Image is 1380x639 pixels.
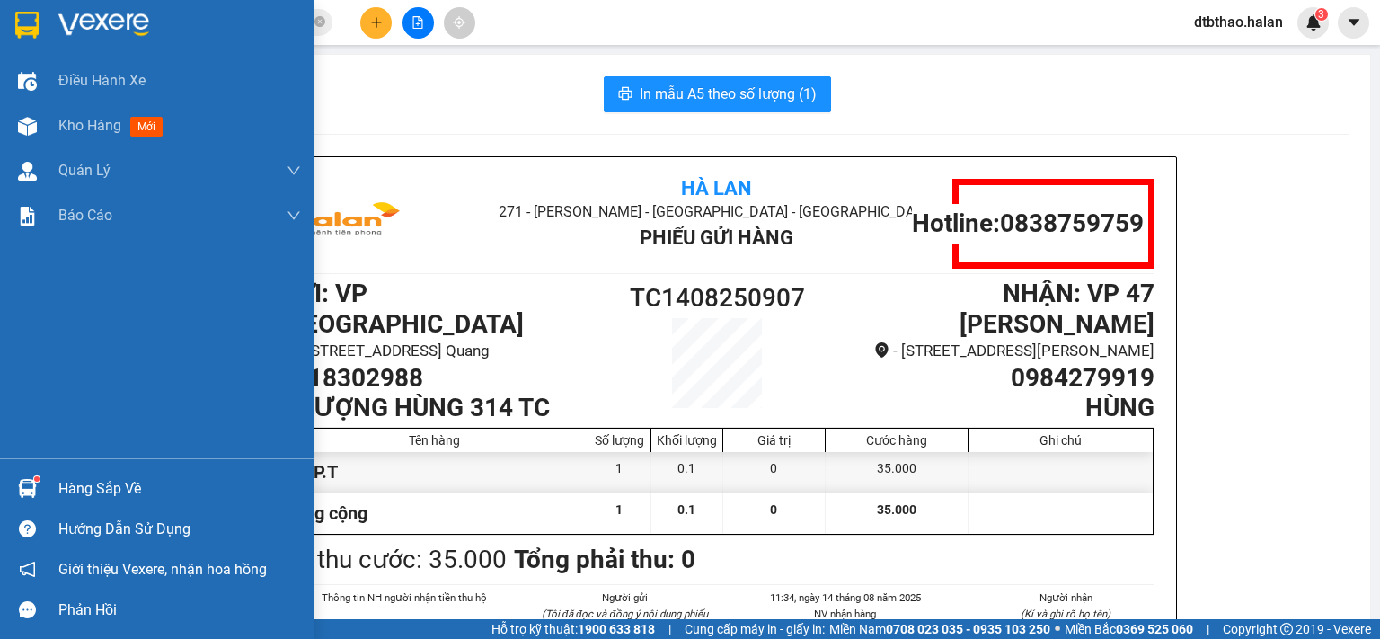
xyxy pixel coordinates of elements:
[281,452,588,493] div: PB P.T
[402,7,434,39] button: file-add
[168,44,751,67] li: 271 - [PERSON_NAME] - [GEOGRAPHIC_DATA] - [GEOGRAPHIC_DATA]
[18,162,37,181] img: warehouse-icon
[827,393,1154,423] h1: HÙNG
[279,393,607,423] h1: PHƯỢNG HÙNG 314 TC
[18,479,37,498] img: warehouse-icon
[58,475,301,502] div: Hàng sắp về
[19,561,36,578] span: notification
[279,363,607,394] h1: 0918302988
[18,207,37,226] img: solution-icon
[360,7,392,39] button: plus
[1318,8,1324,21] span: 3
[723,452,826,493] div: 0
[1065,619,1193,639] span: Miền Bắc
[1021,608,1110,620] i: (Kí và ghi rõ họ tên)
[314,14,325,31] span: close-circle
[58,558,267,581] span: Giới thiệu Vexere, nhận hoa hồng
[18,117,37,136] img: warehouse-icon
[877,502,916,517] span: 35.000
[770,502,777,517] span: 0
[411,16,424,29] span: file-add
[615,502,623,517] span: 1
[15,12,39,39] img: logo-vxr
[286,433,583,448] div: Tên hàng
[1116,622,1193,636] strong: 0369 525 060
[685,619,825,639] span: Cung cấp máy in - giấy in:
[593,433,646,448] div: Số lượng
[58,597,301,624] div: Phản hồi
[1180,11,1297,33] span: dtbthao.halan
[973,433,1148,448] div: Ghi chú
[588,452,651,493] div: 1
[681,177,752,200] b: Hà Lan
[314,16,325,27] span: close-circle
[977,590,1155,606] li: Người nhận
[279,339,607,363] li: - [STREET_ADDRESS] Quang
[22,122,267,182] b: GỬI : VP [GEOGRAPHIC_DATA]
[287,164,301,178] span: down
[58,516,301,543] div: Hướng dẫn sử dụng
[651,452,723,493] div: 0.1
[279,540,507,580] div: Đã thu cước : 35.000
[444,7,475,39] button: aim
[1346,14,1362,31] span: caret-down
[425,200,1008,223] li: 271 - [PERSON_NAME] - [GEOGRAPHIC_DATA] - [GEOGRAPHIC_DATA]
[640,226,793,249] b: Phiếu Gửi Hàng
[1207,619,1209,639] span: |
[58,159,111,182] span: Quản Lý
[286,502,367,524] span: Tổng cộng
[829,619,1050,639] span: Miền Nam
[677,502,695,517] span: 0.1
[756,590,934,606] li: 11:34, ngày 14 tháng 08 năm 2025
[827,339,1154,363] li: - [STREET_ADDRESS][PERSON_NAME]
[370,16,383,29] span: plus
[536,590,714,606] li: Người gửi
[618,86,632,103] span: printer
[960,279,1154,339] b: NHẬN : VP 47 [PERSON_NAME]
[542,608,708,636] i: (Tôi đã đọc và đồng ý nội dung phiếu gửi hàng)
[453,16,465,29] span: aim
[315,590,493,606] li: Thông tin NH người nhận tiền thu hộ
[656,433,718,448] div: Khối lượng
[640,83,817,105] span: In mẫu A5 theo số lượng (1)
[58,204,112,226] span: Báo cáo
[34,476,40,482] sup: 1
[886,622,1050,636] strong: 0708 023 035 - 0935 103 250
[578,622,655,636] strong: 1900 633 818
[1338,7,1369,39] button: caret-down
[279,279,524,339] b: GỬI : VP [GEOGRAPHIC_DATA]
[826,452,969,493] div: 35.000
[287,209,301,223] span: down
[19,520,36,537] span: question-circle
[58,117,121,134] span: Kho hàng
[756,606,934,622] li: NV nhận hàng
[22,22,157,112] img: logo.jpg
[18,72,37,91] img: warehouse-icon
[728,433,820,448] div: Giá trị
[604,76,831,112] button: printerIn mẫu A5 theo số lượng (1)
[58,69,146,92] span: Điều hành xe
[19,601,36,618] span: message
[912,209,1144,239] h1: Hotline: 0838759759
[607,279,827,318] h1: TC1408250907
[1055,626,1060,633] span: ⚪️
[130,117,163,137] span: mới
[1280,623,1293,635] span: copyright
[874,342,889,358] span: environment
[491,619,655,639] span: Hỗ trợ kỹ thuật:
[830,433,963,448] div: Cước hàng
[668,619,671,639] span: |
[279,179,414,269] img: logo.jpg
[1315,8,1328,21] sup: 3
[827,363,1154,394] h1: 0984279919
[514,545,695,574] b: Tổng phải thu: 0
[1305,14,1322,31] img: icon-new-feature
